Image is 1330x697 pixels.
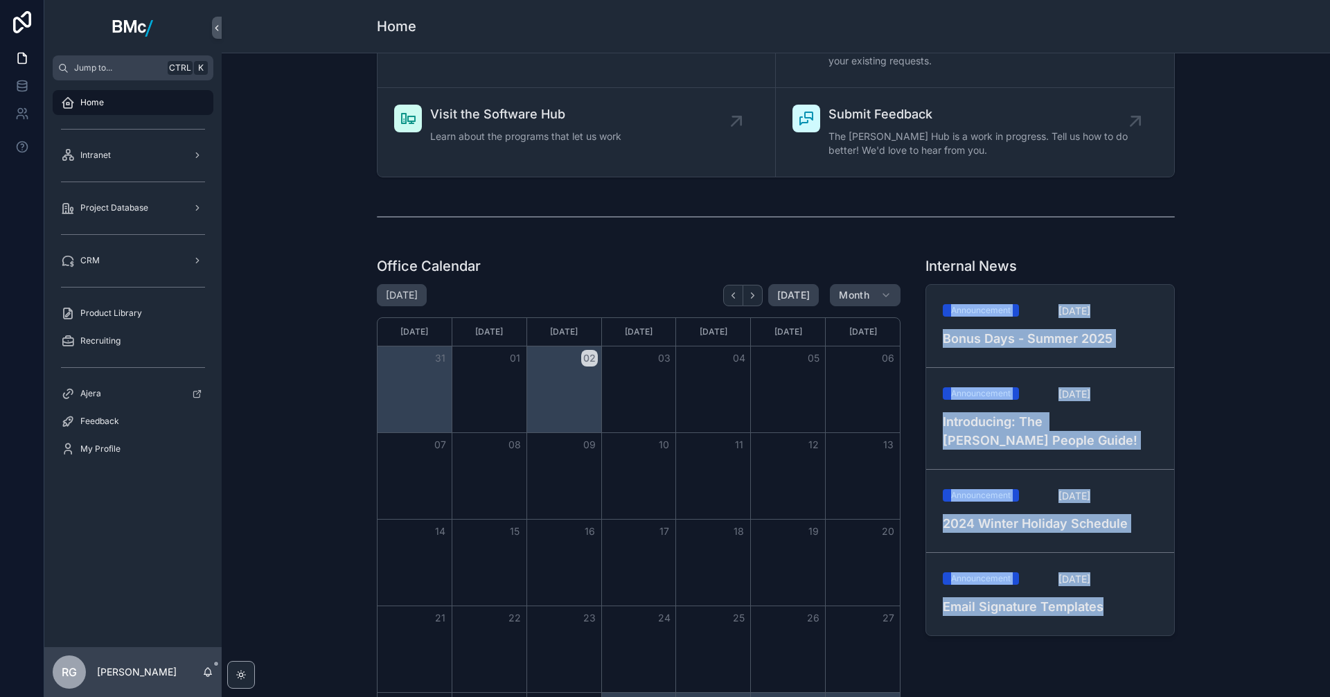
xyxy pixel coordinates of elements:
[805,610,822,626] button: 26
[529,318,599,346] div: [DATE]
[731,523,747,540] button: 18
[805,436,822,453] button: 12
[581,610,598,626] button: 23
[805,523,822,540] button: 19
[951,387,1011,400] div: Announcement
[432,350,449,367] button: 31
[53,409,213,434] a: Feedback
[828,318,898,346] div: [DATE]
[581,350,598,367] button: 02
[432,610,449,626] button: 21
[53,381,213,406] a: Ajera
[731,436,747,453] button: 11
[828,130,1135,157] span: The [PERSON_NAME] Hub is a work in progress. Tell us how to do better! We'd love to hear from you.
[678,318,748,346] div: [DATE]
[377,256,481,276] h1: Office Calendar
[506,610,523,626] button: 22
[506,523,523,540] button: 15
[753,318,823,346] div: [DATE]
[656,523,673,540] button: 17
[777,289,810,301] span: [DATE]
[80,308,142,319] span: Product Library
[1058,572,1158,586] span: [DATE]
[880,350,896,367] button: 06
[53,328,213,353] a: Recruiting
[951,489,1011,502] div: Announcement
[828,105,1135,124] span: Submit Feedback
[1058,387,1158,401] span: [DATE]
[195,62,206,73] span: K
[839,289,869,301] span: Month
[830,284,901,306] button: Month
[926,285,1174,367] a: Announcement[DATE]Bonus Days - Summer 2025
[74,62,162,73] span: Jump to...
[454,318,524,346] div: [DATE]
[80,416,119,427] span: Feedback
[53,195,213,220] a: Project Database
[53,143,213,168] a: Intranet
[380,318,450,346] div: [DATE]
[386,288,418,302] h2: [DATE]
[581,523,598,540] button: 16
[168,61,193,75] span: Ctrl
[378,88,776,177] a: Visit the Software HubLearn about the programs that let us work
[53,90,213,115] a: Home
[776,88,1174,177] a: Submit FeedbackThe [PERSON_NAME] Hub is a work in progress. Tell us how to do better! We'd love t...
[943,597,1158,616] h4: Email Signature Templates
[656,436,673,453] button: 10
[1058,304,1158,318] span: [DATE]
[768,284,819,306] button: [DATE]
[80,335,121,346] span: Recruiting
[880,523,896,540] button: 20
[112,17,154,39] img: App logo
[743,285,763,306] button: Next
[723,285,743,306] button: Back
[951,572,1011,585] div: Announcement
[805,350,822,367] button: 05
[581,436,598,453] button: 09
[951,304,1011,317] div: Announcement
[430,130,621,143] span: Learn about the programs that let us work
[62,664,77,680] span: RG
[926,367,1174,469] a: Announcement[DATE]Introducing: The [PERSON_NAME] People Guide!
[53,55,213,80] button: Jump to...CtrlK
[880,436,896,453] button: 13
[377,17,416,36] h1: Home
[506,350,523,367] button: 01
[432,436,449,453] button: 07
[925,256,1017,276] h1: Internal News
[828,40,1135,68] span: Let the team know when you'll be out of office and review status of your existing requests.
[943,514,1158,533] h4: 2024 Winter Holiday Schedule
[731,610,747,626] button: 25
[1058,489,1158,503] span: [DATE]
[506,436,523,453] button: 08
[943,329,1158,348] h4: Bonus Days - Summer 2025
[430,105,621,124] span: Visit the Software Hub
[604,318,674,346] div: [DATE]
[80,150,111,161] span: Intranet
[80,97,104,108] span: Home
[44,80,222,479] div: scrollable content
[97,665,177,679] p: [PERSON_NAME]
[880,610,896,626] button: 27
[943,412,1158,450] h4: Introducing: The [PERSON_NAME] People Guide!
[656,610,673,626] button: 24
[80,443,121,455] span: My Profile
[80,255,100,266] span: CRM
[432,523,449,540] button: 14
[926,469,1174,552] a: Announcement[DATE]2024 Winter Holiday Schedule
[53,248,213,273] a: CRM
[731,350,747,367] button: 04
[926,552,1174,635] a: Announcement[DATE]Email Signature Templates
[656,350,673,367] button: 03
[53,301,213,326] a: Product Library
[53,436,213,461] a: My Profile
[80,202,148,213] span: Project Database
[80,388,101,399] span: Ajera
